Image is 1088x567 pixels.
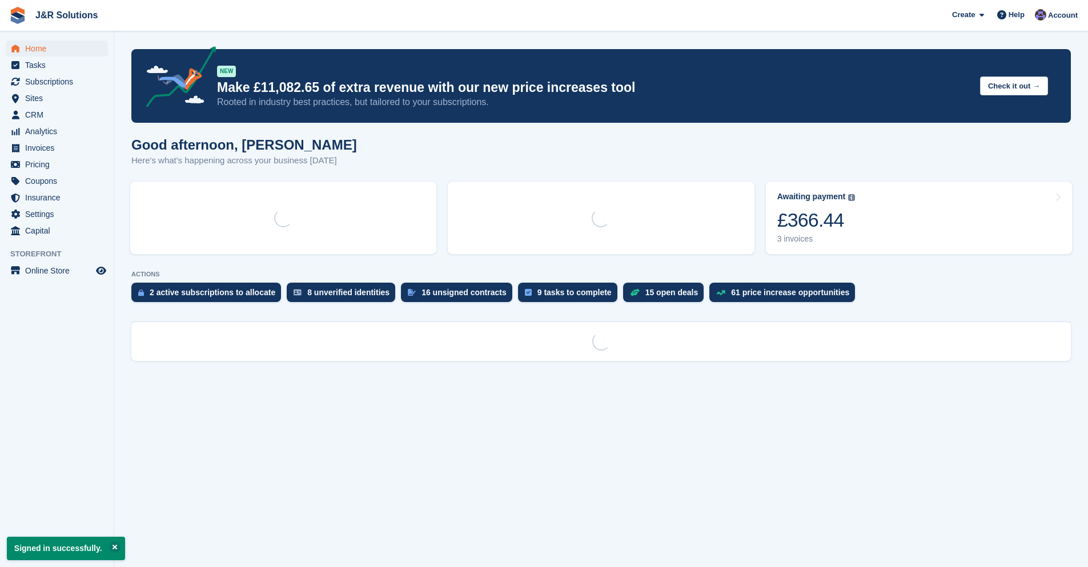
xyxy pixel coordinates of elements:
[6,190,108,206] a: menu
[307,288,390,297] div: 8 unverified identities
[980,77,1048,95] button: Check it out →
[518,283,623,308] a: 9 tasks to complete
[6,263,108,279] a: menu
[10,248,114,260] span: Storefront
[1035,9,1046,21] img: Morgan Brown
[25,90,94,106] span: Sites
[6,107,108,123] a: menu
[25,140,94,156] span: Invoices
[131,137,357,152] h1: Good afternoon, [PERSON_NAME]
[6,156,108,172] a: menu
[25,57,94,73] span: Tasks
[6,74,108,90] a: menu
[25,173,94,189] span: Coupons
[25,156,94,172] span: Pricing
[709,283,861,308] a: 61 price increase opportunities
[131,154,357,167] p: Here's what's happening across your business [DATE]
[537,288,612,297] div: 9 tasks to complete
[623,283,710,308] a: 15 open deals
[777,192,846,202] div: Awaiting payment
[401,283,518,308] a: 16 unsigned contracts
[131,283,287,308] a: 2 active subscriptions to allocate
[731,288,849,297] div: 61 price increase opportunities
[6,41,108,57] a: menu
[848,194,855,201] img: icon-info-grey-7440780725fd019a000dd9b08b2336e03edf1995a4989e88bcd33f0948082b44.svg
[716,290,725,295] img: price_increase_opportunities-93ffe204e8149a01c8c9dc8f82e8f89637d9d84a8eef4429ea346261dce0b2c0.svg
[645,288,698,297] div: 15 open deals
[6,206,108,222] a: menu
[6,90,108,106] a: menu
[6,57,108,73] a: menu
[7,537,125,560] p: Signed in successfully.
[9,7,26,24] img: stora-icon-8386f47178a22dfd0bd8f6a31ec36ba5ce8667c1dd55bd0f319d3a0aa187defe.svg
[217,66,236,77] div: NEW
[6,223,108,239] a: menu
[6,123,108,139] a: menu
[94,264,108,278] a: Preview store
[777,208,856,232] div: £366.44
[217,96,971,108] p: Rooted in industry best practices, but tailored to your subscriptions.
[952,9,975,21] span: Create
[6,173,108,189] a: menu
[25,263,94,279] span: Online Store
[217,79,971,96] p: Make £11,082.65 of extra revenue with our new price increases tool
[294,289,302,296] img: verify_identity-adf6edd0f0f0b5bbfe63781bf79b02c33cf7c696d77639b501bdc392416b5a36.svg
[287,283,401,308] a: 8 unverified identities
[31,6,102,25] a: J&R Solutions
[25,190,94,206] span: Insurance
[766,182,1072,254] a: Awaiting payment £366.44 3 invoices
[6,140,108,156] a: menu
[25,223,94,239] span: Capital
[25,74,94,90] span: Subscriptions
[525,289,532,296] img: task-75834270c22a3079a89374b754ae025e5fb1db73e45f91037f5363f120a921f8.svg
[25,206,94,222] span: Settings
[25,107,94,123] span: CRM
[1048,10,1078,21] span: Account
[138,289,144,296] img: active_subscription_to_allocate_icon-d502201f5373d7db506a760aba3b589e785aa758c864c3986d89f69b8ff3...
[150,288,275,297] div: 2 active subscriptions to allocate
[136,46,216,111] img: price-adjustments-announcement-icon-8257ccfd72463d97f412b2fc003d46551f7dbcb40ab6d574587a9cd5c0d94...
[777,234,856,244] div: 3 invoices
[630,288,640,296] img: deal-1b604bf984904fb50ccaf53a9ad4b4a5d6e5aea283cecdc64d6e3604feb123c2.svg
[131,271,1071,278] p: ACTIONS
[421,288,507,297] div: 16 unsigned contracts
[408,289,416,296] img: contract_signature_icon-13c848040528278c33f63329250d36e43548de30e8caae1d1a13099fd9432cc5.svg
[25,41,94,57] span: Home
[25,123,94,139] span: Analytics
[1009,9,1025,21] span: Help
